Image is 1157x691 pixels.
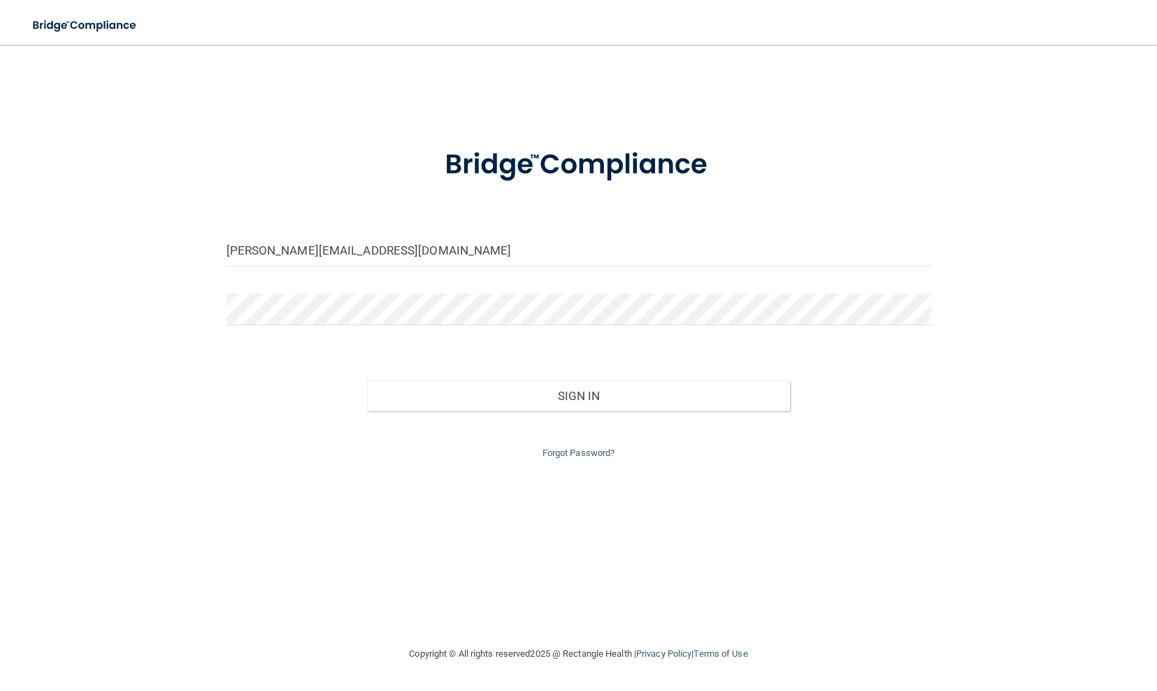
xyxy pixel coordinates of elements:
input: Email [227,235,931,266]
button: Sign In [367,380,790,411]
iframe: Drift Widget Chat Controller [915,592,1140,648]
img: bridge_compliance_login_screen.278c3ca4.svg [416,129,742,201]
a: Forgot Password? [542,448,615,458]
a: Privacy Policy [636,648,691,659]
a: Terms of Use [694,648,747,659]
div: Copyright © All rights reserved 2025 @ Rectangle Health | | [324,632,834,676]
img: bridge_compliance_login_screen.278c3ca4.svg [21,11,150,40]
